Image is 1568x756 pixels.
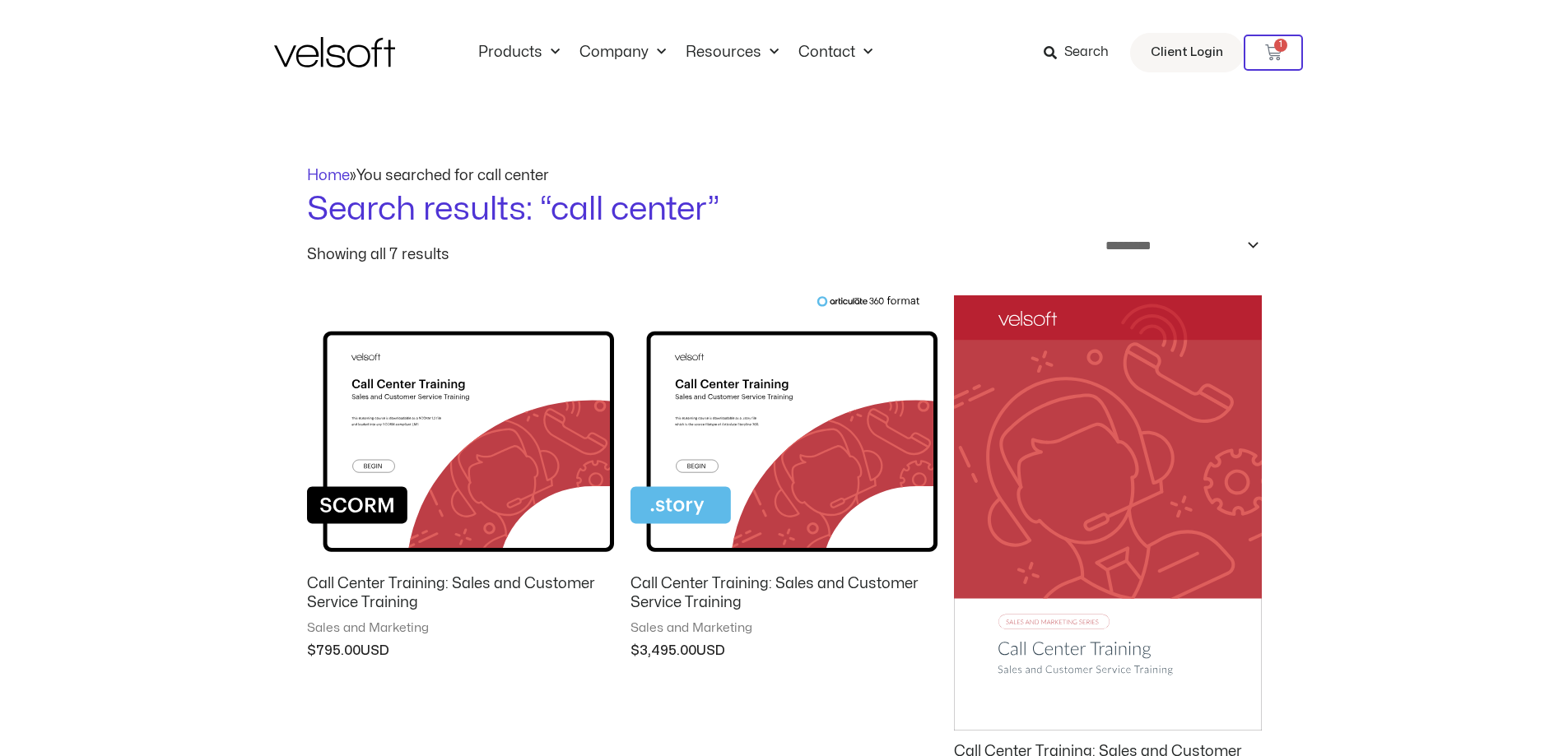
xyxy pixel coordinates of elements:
a: Client Login [1130,33,1244,72]
img: Call Center Training: Sales and Customer Service Training [630,295,938,563]
h1: Search results: “call center” [307,187,1262,233]
a: Call Center Training: Sales and Customer Service Training [630,574,938,620]
a: ResourcesMenu Toggle [676,44,789,62]
span: » [307,169,549,183]
select: Shop order [1095,233,1262,258]
img: Call Center Training: Sales and Customer Service Training [954,295,1261,731]
bdi: 795.00 [307,644,361,657]
span: $ [307,644,316,657]
span: Sales and Marketing [630,620,938,637]
img: Velsoft Training Materials [274,37,395,67]
a: ProductsMenu Toggle [468,44,570,62]
h2: Call Center Training: Sales and Customer Service Training [630,574,938,613]
span: Sales and Marketing [307,620,614,637]
a: Call Center Training: Sales and Customer Service Training [307,574,614,620]
span: $ [630,644,640,657]
span: Client Login [1151,42,1223,63]
span: 1 [1274,39,1287,52]
bdi: 3,495.00 [630,644,696,657]
a: 1 [1244,35,1303,71]
a: Home [307,169,350,183]
a: Search [1044,39,1120,67]
img: Call Center Training: Sales and Customer Service Training [307,295,614,563]
a: ContactMenu Toggle [789,44,882,62]
nav: Menu [468,44,882,62]
a: CompanyMenu Toggle [570,44,676,62]
span: You searched for call center [356,169,549,183]
p: Showing all 7 results [307,248,449,262]
span: Search [1064,42,1109,63]
h2: Call Center Training: Sales and Customer Service Training [307,574,614,613]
